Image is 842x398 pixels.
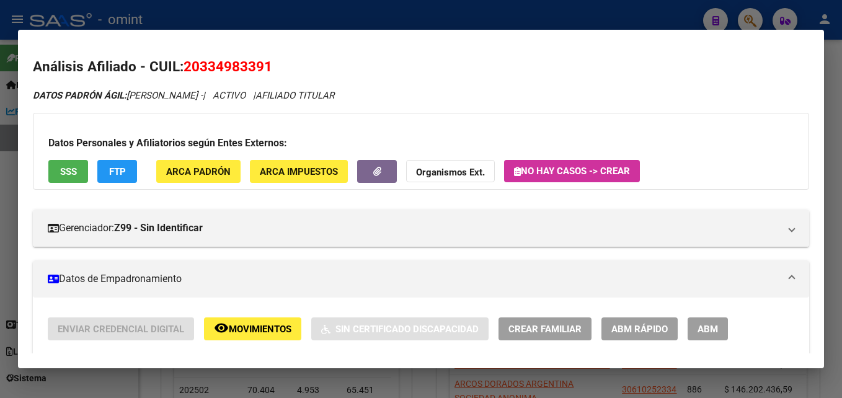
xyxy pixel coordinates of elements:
button: ARCA Impuestos [250,160,348,183]
button: ABM [688,317,728,340]
span: ARCA Impuestos [260,166,338,177]
mat-expansion-panel-header: Datos de Empadronamiento [33,260,809,298]
button: Sin Certificado Discapacidad [311,317,489,340]
button: ABM Rápido [601,317,678,340]
button: SSS [48,160,88,183]
span: Sin Certificado Discapacidad [335,324,479,335]
button: FTP [97,160,137,183]
button: Organismos Ext. [406,160,495,183]
button: Movimientos [204,317,301,340]
span: FTP [109,166,126,177]
span: AFILIADO TITULAR [255,90,334,101]
span: 20334983391 [184,58,272,74]
mat-panel-title: Datos de Empadronamiento [48,272,779,286]
button: ARCA Padrón [156,160,241,183]
span: Movimientos [229,324,291,335]
span: ABM Rápido [611,324,668,335]
span: SSS [60,166,77,177]
strong: DATOS PADRÓN ÁGIL: [33,90,126,101]
mat-panel-title: Gerenciador: [48,221,779,236]
h3: Datos Personales y Afiliatorios según Entes Externos: [48,136,794,151]
strong: Z99 - Sin Identificar [114,221,203,236]
i: | ACTIVO | [33,90,334,101]
iframe: Intercom live chat [800,356,830,386]
span: Enviar Credencial Digital [58,324,184,335]
button: No hay casos -> Crear [504,160,640,182]
h2: Análisis Afiliado - CUIL: [33,56,809,77]
button: Crear Familiar [499,317,592,340]
span: ARCA Padrón [166,166,231,177]
span: [PERSON_NAME] - [33,90,203,101]
span: ABM [698,324,718,335]
span: No hay casos -> Crear [514,166,630,177]
mat-icon: remove_red_eye [214,321,229,335]
button: Enviar Credencial Digital [48,317,194,340]
mat-expansion-panel-header: Gerenciador:Z99 - Sin Identificar [33,210,809,247]
strong: Organismos Ext. [416,167,485,178]
span: Crear Familiar [508,324,582,335]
